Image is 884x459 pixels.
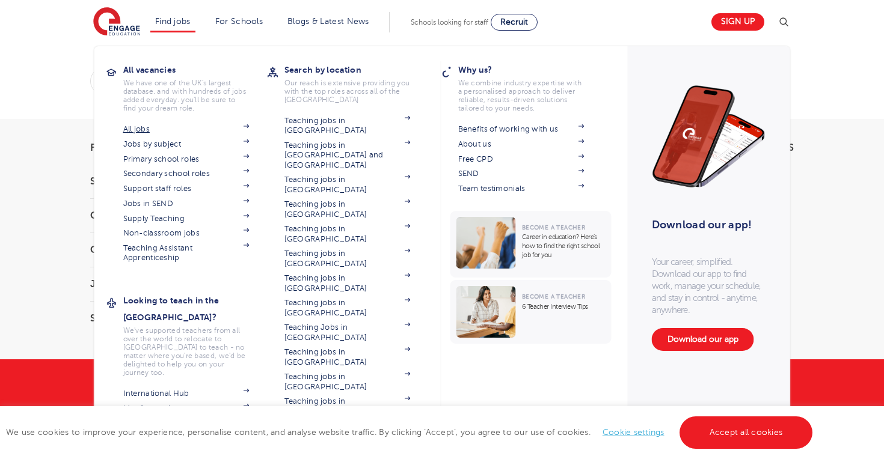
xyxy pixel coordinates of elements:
[458,61,603,112] a: Why us?We combine industry expertise with a personalised approach to deliver reliable, results-dr...
[284,224,411,244] a: Teaching jobs in [GEOGRAPHIC_DATA]
[6,428,815,437] span: We use cookies to improve your experience, personalise content, and analyse website traffic. By c...
[123,243,250,263] a: Teaching Assistant Apprenticeship
[123,199,250,208] a: Jobs in SEND
[123,404,250,413] a: iday for teachers
[284,116,411,136] a: Teaching jobs in [GEOGRAPHIC_DATA]
[458,61,603,78] h3: Why us?
[284,298,411,318] a: Teaching jobs in [GEOGRAPHIC_DATA]
[123,154,250,164] a: Primary school roles
[123,124,250,134] a: All jobs
[284,372,411,392] a: Teaching jobs in [GEOGRAPHIC_DATA]
[284,175,411,195] a: Teaching jobs in [GEOGRAPHIC_DATA]
[123,61,268,78] h3: All vacancies
[90,143,126,153] span: Filters
[284,199,411,219] a: Teaching jobs in [GEOGRAPHIC_DATA]
[652,328,754,351] a: Download our app
[284,323,411,342] a: Teaching Jobs in [GEOGRAPHIC_DATA]
[284,397,411,416] a: Teaching jobs in [GEOGRAPHIC_DATA]
[215,17,263,26] a: For Schools
[458,169,585,178] a: SEND
[90,245,223,255] h3: City
[458,79,585,112] p: We combine industry expertise with a personalised approach to deliver reliable, results-driven so...
[458,139,585,149] a: About us
[450,211,615,278] a: Become a TeacherCareer in education? Here’s how to find the right school job for you
[123,184,250,193] a: Support staff roles
[284,79,411,104] p: Our reach is extensive providing you with the top roles across all of the [GEOGRAPHIC_DATA]
[90,211,223,220] h3: County
[711,13,764,31] a: Sign up
[123,389,250,398] a: International Hub
[123,228,250,238] a: Non-classroom jobs
[284,141,411,170] a: Teaching jobs in [GEOGRAPHIC_DATA] and [GEOGRAPHIC_DATA]
[603,428,665,437] a: Cookie settings
[522,302,606,311] p: 6 Teacher Interview Tips
[90,177,223,186] h3: Start Date
[652,211,761,238] h3: Download our app!
[90,67,661,95] div: Submit
[284,61,429,104] a: Search by locationOur reach is extensive providing you with the top roles across all of the [GEOG...
[123,79,250,112] p: We have one of the UK's largest database. and with hundreds of jobs added everyday. you'll be sur...
[458,154,585,164] a: Free CPD
[123,292,268,377] a: Looking to teach in the [GEOGRAPHIC_DATA]?We've supported teachers from all over the world to rel...
[458,124,585,134] a: Benefits of working with us
[155,17,191,26] a: Find jobs
[680,416,813,449] a: Accept all cookies
[411,18,488,26] span: Schools looking for staff
[284,273,411,293] a: Teaching jobs in [GEOGRAPHIC_DATA]
[123,214,250,223] a: Supply Teaching
[123,169,250,178] a: Secondary school roles
[123,292,268,326] h3: Looking to teach in the [GEOGRAPHIC_DATA]?
[93,7,140,37] img: Engage Education
[90,314,223,323] h3: Sector
[123,61,268,112] a: All vacanciesWe have one of the UK's largest database. and with hundreds of jobs added everyday. ...
[284,61,429,78] h3: Search by location
[287,17,369,26] a: Blogs & Latest News
[522,224,585,231] span: Become a Teacher
[90,279,223,289] h3: Job Type
[284,347,411,367] a: Teaching jobs in [GEOGRAPHIC_DATA]
[522,233,606,260] p: Career in education? Here’s how to find the right school job for you
[123,326,250,377] p: We've supported teachers from all over the world to relocate to [GEOGRAPHIC_DATA] to teach - no m...
[522,293,585,300] span: Become a Teacher
[450,280,615,344] a: Become a Teacher6 Teacher Interview Tips
[284,249,411,269] a: Teaching jobs in [GEOGRAPHIC_DATA]
[491,14,538,31] a: Recruit
[652,256,766,316] p: Your career, simplified. Download our app to find work, manage your schedule, and stay in control...
[500,17,528,26] span: Recruit
[458,184,585,193] a: Team testimonials
[123,139,250,149] a: Jobs by subject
